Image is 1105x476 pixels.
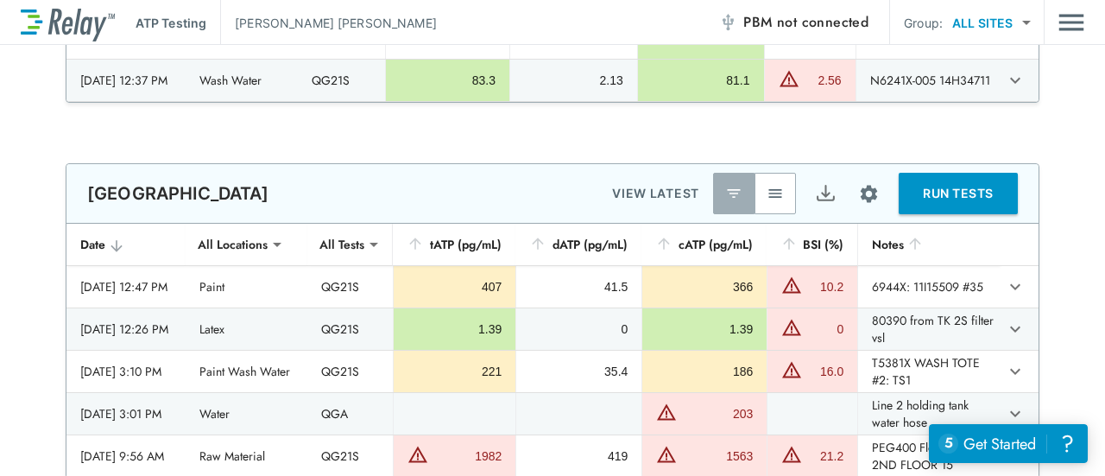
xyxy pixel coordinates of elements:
[656,402,677,422] img: Warning
[407,321,502,338] div: 1.39
[1001,399,1030,428] button: expand row
[712,5,875,40] button: PBM not connected
[80,447,172,465] div: [DATE] 9:56 AM
[899,173,1018,214] button: RUN TESTS
[524,72,623,89] div: 2.13
[80,405,172,422] div: [DATE] 3:01 PM
[530,363,628,380] div: 35.4
[612,183,699,204] p: VIEW LATEST
[529,234,628,255] div: dATP (pg/mL)
[779,68,799,89] img: Warning
[307,308,394,350] td: QG21S
[805,173,846,214] button: Export
[186,351,307,392] td: Paint Wash Water
[1001,314,1030,344] button: expand row
[186,60,298,101] td: Wash Water
[186,393,307,435] td: Water
[858,183,880,205] img: Settings Icon
[806,278,843,295] div: 10.2
[80,321,172,338] div: [DATE] 12:26 PM
[806,447,843,465] div: 21.2
[1058,6,1084,39] button: Main menu
[777,12,868,32] span: not connected
[530,447,628,465] div: 419
[743,10,868,35] span: PBM
[857,266,1000,308] td: 6944X: 11I15509 #35
[655,234,753,255] div: cATP (pg/mL)
[781,317,802,338] img: Warning
[307,266,394,308] td: QG21S
[846,171,892,217] button: Site setup
[780,234,843,255] div: BSI (%)
[407,444,428,465] img: Warning
[186,308,307,350] td: Latex
[806,363,843,380] div: 16.0
[767,185,784,202] img: View All
[136,14,206,32] p: ATP Testing
[21,4,115,41] img: LuminUltra Relay
[857,351,1000,392] td: T5381X WASH TOTE #2: TS1
[307,393,394,435] td: QGA
[656,321,753,338] div: 1.39
[929,424,1088,463] iframe: Resource center
[656,363,753,380] div: 186
[407,363,502,380] div: 221
[652,72,750,89] div: 81.1
[1001,272,1030,301] button: expand row
[781,275,802,295] img: Warning
[407,234,502,255] div: tATP (pg/mL)
[66,224,186,266] th: Date
[656,278,753,295] div: 366
[400,72,496,89] div: 83.3
[186,266,307,308] td: Paint
[80,72,172,89] div: [DATE] 12:37 PM
[781,359,802,380] img: Warning
[804,72,842,89] div: 2.56
[857,308,1000,350] td: 80390 from TK 2S filter vsl
[407,278,502,295] div: 407
[815,183,837,205] img: Export Icon
[433,447,502,465] div: 1982
[719,14,736,31] img: Offline Icon
[725,185,742,202] img: Latest
[1001,357,1030,386] button: expand row
[307,351,394,392] td: QG21S
[681,405,753,422] div: 203
[781,444,802,465] img: Warning
[656,444,677,465] img: Warning
[186,227,280,262] div: All Locations
[235,14,437,32] p: [PERSON_NAME] [PERSON_NAME]
[307,227,376,262] div: All Tests
[87,183,269,204] p: [GEOGRAPHIC_DATA]
[298,60,385,101] td: QG21S
[80,278,172,295] div: [DATE] 12:47 PM
[1001,66,1030,95] button: expand row
[530,278,628,295] div: 41.5
[806,321,843,338] div: 0
[872,234,986,255] div: Notes
[530,321,628,338] div: 0
[80,363,172,380] div: [DATE] 3:10 PM
[681,447,753,465] div: 1563
[857,393,1000,435] td: Line 2 holding tank water hose
[904,14,943,32] p: Group:
[1058,6,1084,39] img: Drawer Icon
[856,60,1000,101] td: N6241X-005 14H34711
